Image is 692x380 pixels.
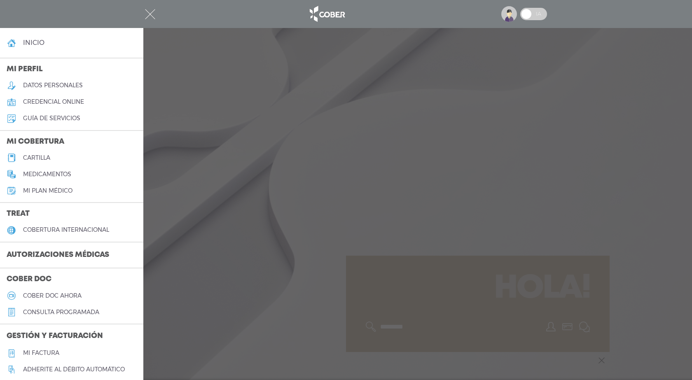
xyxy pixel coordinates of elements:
img: logo_cober_home-white.png [305,4,348,24]
h5: guía de servicios [23,115,80,122]
h5: Adherite al débito automático [23,366,125,373]
img: profile-placeholder.svg [501,6,517,22]
h5: consulta programada [23,309,99,316]
h5: Mi plan médico [23,187,72,194]
h4: inicio [23,39,44,47]
h5: cartilla [23,154,50,161]
h5: credencial online [23,98,84,105]
h5: cobertura internacional [23,226,109,233]
img: Cober_menu-close-white.svg [145,9,155,19]
h5: Mi factura [23,350,59,357]
h5: datos personales [23,82,83,89]
h5: medicamentos [23,171,71,178]
h5: Cober doc ahora [23,292,82,299]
